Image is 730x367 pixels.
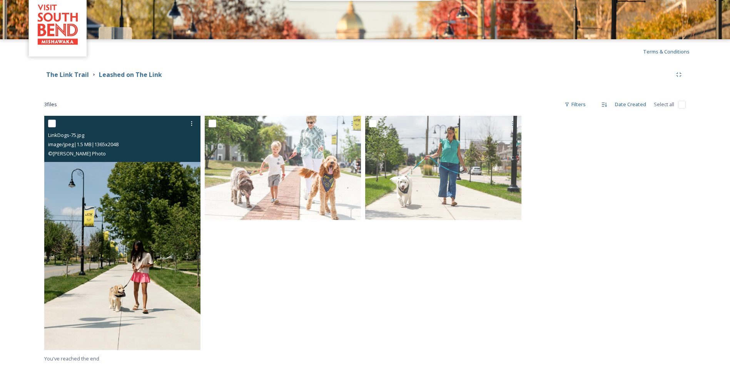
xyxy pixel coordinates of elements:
div: Filters [561,97,590,112]
span: Terms & Conditions [643,48,690,55]
span: 3 file s [44,101,57,108]
span: image/jpeg | 1.5 MB | 1365 x 2048 [48,141,119,148]
img: 072825_leashes-on-the-link-28.jpg [205,116,361,220]
span: Select all [654,101,674,108]
span: © [PERSON_NAME] Photo [48,150,106,157]
span: You've reached the end [44,355,99,362]
img: 072825_leashes-on-the-link-44.jpg [365,116,521,220]
strong: The Link Trail [46,70,89,79]
div: Date Created [611,97,650,112]
a: Terms & Conditions [643,47,701,56]
img: LinkDogs-75.jpg [44,116,200,350]
span: LinkDogs-75.jpg [48,132,84,138]
strong: Leashed on The Link [99,70,162,79]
